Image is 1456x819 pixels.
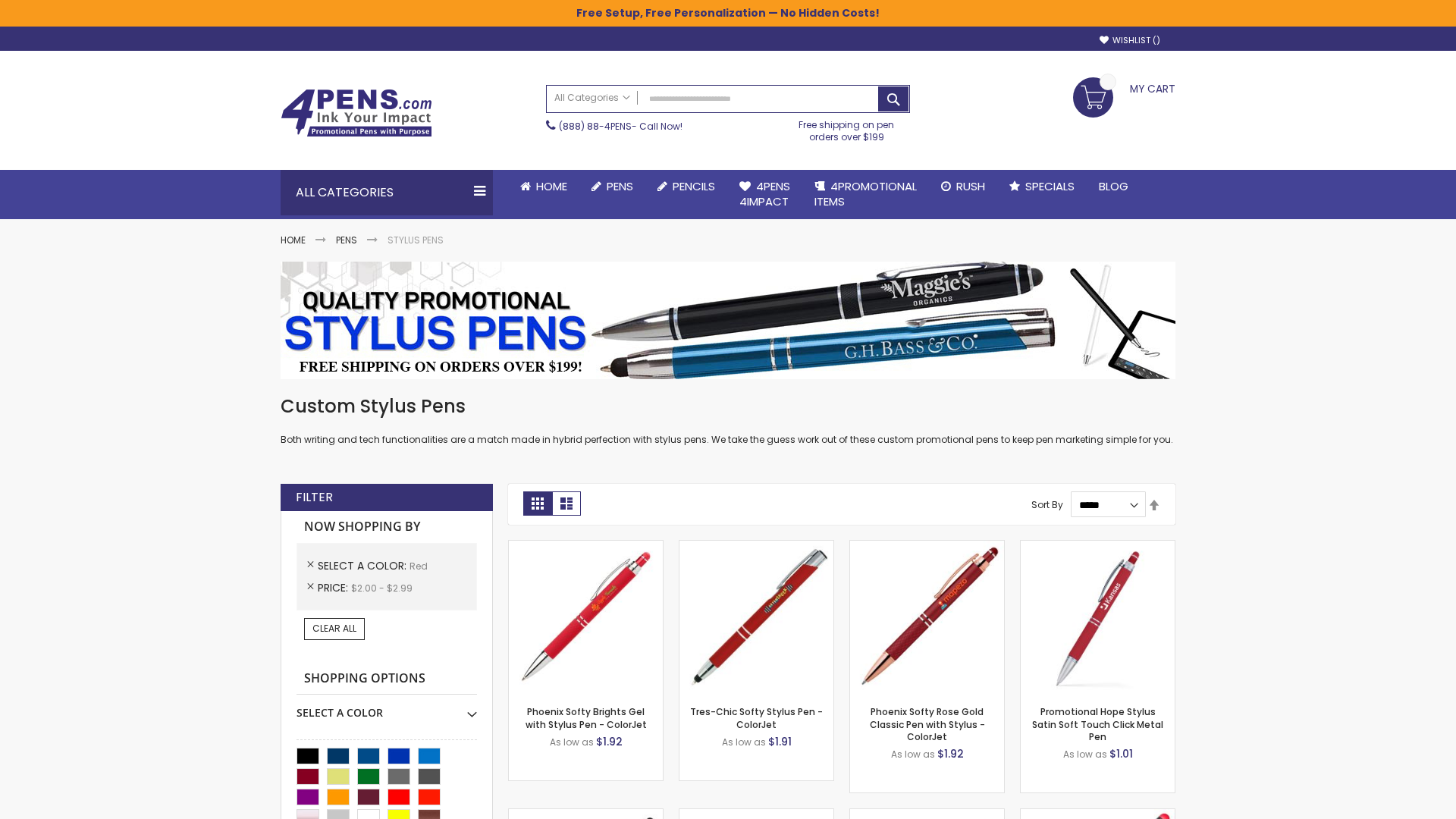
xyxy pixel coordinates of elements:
[526,705,647,730] a: Phoenix Softy Brights Gel with Stylus Pen - ColorJet
[312,622,356,635] span: Clear All
[891,748,935,761] span: As low as
[768,734,792,749] span: $1.91
[673,178,715,194] span: Pencils
[1100,35,1160,46] a: Wishlist
[690,705,823,730] a: Tres-Chic Softy Stylus Pen - ColorJet
[559,120,682,133] span: - Call Now!
[645,170,727,203] a: Pencils
[297,511,477,543] strong: Now Shopping by
[281,234,306,246] a: Home
[559,120,632,133] a: (888) 88-4PENS
[508,170,579,203] a: Home
[850,541,1004,695] img: Phoenix Softy Rose Gold Classic Pen with Stylus - ColorJet-Red
[1031,498,1063,511] label: Sort By
[1063,748,1107,761] span: As low as
[1032,705,1163,742] a: Promotional Hope Stylus Satin Soft Touch Click Metal Pen
[547,86,638,111] a: All Categories
[318,580,351,595] span: Price
[679,541,833,695] img: Tres-Chic Softy Stylus Pen - ColorJet-Red
[304,618,365,639] a: Clear All
[297,695,477,720] div: Select A Color
[1025,178,1075,194] span: Specials
[296,489,333,506] strong: Filter
[596,734,623,749] span: $1.92
[722,736,766,748] span: As low as
[351,582,413,595] span: $2.00 - $2.99
[997,170,1087,203] a: Specials
[1021,540,1175,553] a: Promotional Hope Stylus Satin Soft Touch Click Metal Pen-Red
[850,540,1004,553] a: Phoenix Softy Rose Gold Classic Pen with Stylus - ColorJet-Red
[554,92,630,104] span: All Categories
[509,540,663,553] a: Phoenix Softy Brights Gel with Stylus Pen - ColorJet-Red
[1099,178,1128,194] span: Blog
[679,540,833,553] a: Tres-Chic Softy Stylus Pen - ColorJet-Red
[509,541,663,695] img: Phoenix Softy Brights Gel with Stylus Pen - ColorJet-Red
[550,736,594,748] span: As low as
[607,178,633,194] span: Pens
[802,170,929,219] a: 4PROMOTIONALITEMS
[336,234,357,246] a: Pens
[281,394,1175,447] div: Both writing and tech functionalities are a match made in hybrid perfection with stylus pens. We ...
[536,178,567,194] span: Home
[870,705,985,742] a: Phoenix Softy Rose Gold Classic Pen with Stylus - ColorJet
[281,89,432,137] img: 4Pens Custom Pens and Promotional Products
[388,234,444,246] strong: Stylus Pens
[1087,170,1141,203] a: Blog
[297,663,477,695] strong: Shopping Options
[727,170,802,219] a: 4Pens4impact
[956,178,985,194] span: Rush
[409,560,428,573] span: Red
[579,170,645,203] a: Pens
[281,170,493,215] div: All Categories
[281,394,1175,419] h1: Custom Stylus Pens
[523,491,552,516] strong: Grid
[281,262,1175,379] img: Stylus Pens
[814,178,917,209] span: 4PROMOTIONAL ITEMS
[783,113,911,143] div: Free shipping on pen orders over $199
[318,558,409,573] span: Select A Color
[929,170,997,203] a: Rush
[739,178,790,209] span: 4Pens 4impact
[1021,541,1175,695] img: Promotional Hope Stylus Satin Soft Touch Click Metal Pen-Red
[937,746,964,761] span: $1.92
[1109,746,1133,761] span: $1.01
